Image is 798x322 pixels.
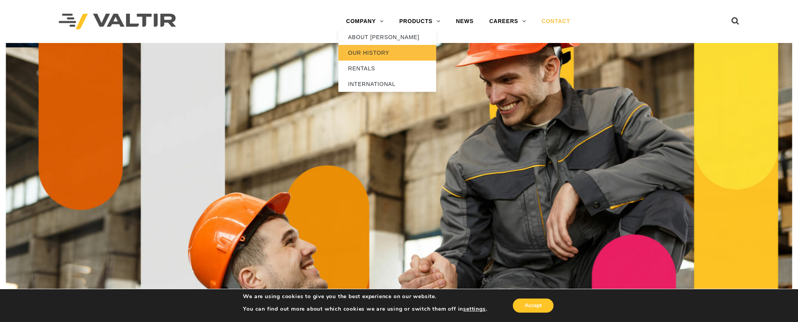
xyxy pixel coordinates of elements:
[338,76,436,92] a: INTERNATIONAL
[243,306,487,313] p: You can find out more about which cookies we are using or switch them off in .
[338,61,436,76] a: RENTALS
[338,29,436,45] a: ABOUT [PERSON_NAME]
[448,14,481,29] a: NEWS
[243,293,487,300] p: We are using cookies to give you the best experience on our website.
[534,14,578,29] a: CONTACT
[59,14,176,30] img: Valtir
[338,14,392,29] a: COMPANY
[463,306,485,313] button: settings
[338,45,436,61] a: OUR HISTORY
[392,14,448,29] a: PRODUCTS
[482,14,534,29] a: CAREERS
[513,299,554,313] button: Accept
